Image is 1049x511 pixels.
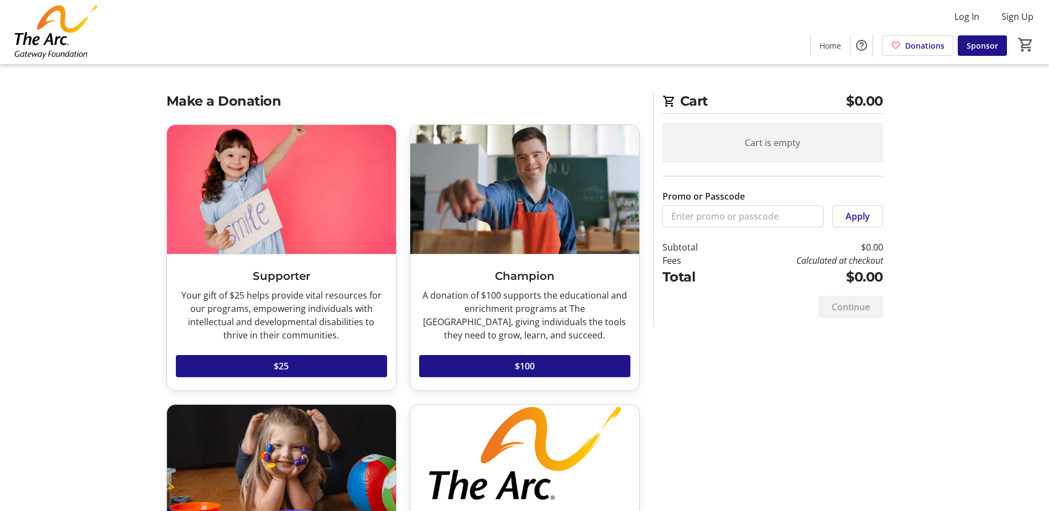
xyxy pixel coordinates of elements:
[726,267,883,287] td: $0.00
[7,4,105,60] img: The Arc Gateway Foundation's Logo
[176,289,387,342] div: Your gift of $25 helps provide vital resources for our programs, empowering individuals with inte...
[662,91,883,114] h2: Cart
[832,205,883,227] button: Apply
[662,123,883,163] div: Cart is empty
[993,8,1042,25] button: Sign Up
[726,254,883,267] td: Calculated at checkout
[905,40,944,51] span: Donations
[166,91,640,111] h2: Make a Donation
[662,241,727,254] td: Subtotal
[820,40,841,51] span: Home
[1001,10,1034,23] span: Sign Up
[811,35,850,56] a: Home
[410,125,639,254] img: Champion
[882,35,953,56] a: Donations
[958,35,1007,56] a: Sponsor
[419,268,630,284] h3: Champion
[274,359,289,373] span: $25
[662,205,823,227] input: Enter promo or passcode
[846,210,870,223] span: Apply
[419,289,630,342] div: A donation of $100 supports the educational and enrichment programs at The [GEOGRAPHIC_DATA], giv...
[846,91,883,111] span: $0.00
[946,8,988,25] button: Log In
[662,190,745,203] label: Promo or Passcode
[726,241,883,254] td: $0.00
[954,10,979,23] span: Log In
[515,359,535,373] span: $100
[176,355,387,377] button: $25
[662,267,727,287] td: Total
[1016,35,1036,55] button: Cart
[850,34,873,56] button: Help
[967,40,998,51] span: Sponsor
[419,355,630,377] button: $100
[662,254,727,267] td: Fees
[167,125,396,254] img: Supporter
[176,268,387,284] h3: Supporter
